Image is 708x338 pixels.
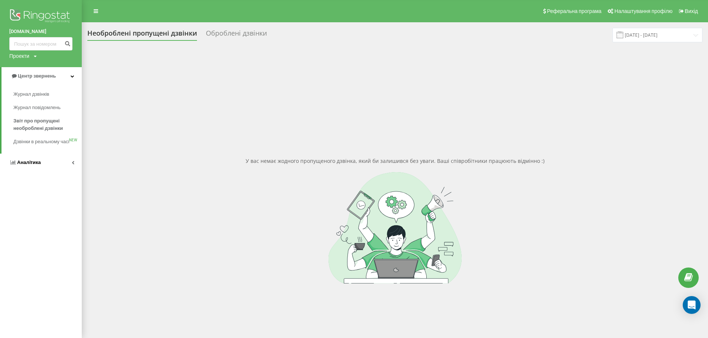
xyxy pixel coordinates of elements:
[13,114,82,135] a: Звіт про пропущені необроблені дзвінки
[13,91,49,98] span: Журнал дзвінків
[685,8,698,14] span: Вихід
[547,8,602,14] span: Реферальна програма
[9,28,72,35] a: [DOMAIN_NAME]
[13,101,82,114] a: Журнал повідомлень
[13,117,78,132] span: Звіт про пропущені необроблені дзвінки
[13,104,61,111] span: Журнал повідомлень
[614,8,672,14] span: Налаштування профілю
[9,7,72,26] img: Ringostat logo
[9,52,29,60] div: Проекти
[17,160,41,165] span: Аналiтика
[13,135,82,148] a: Дзвінки в реальному часіNEW
[683,296,701,314] div: Open Intercom Messenger
[206,29,267,41] div: Оброблені дзвінки
[9,37,72,50] input: Пошук за номером
[13,138,69,145] span: Дзвінки в реальному часі
[1,67,82,85] a: Центр звернень
[13,88,82,101] a: Журнал дзвінків
[18,73,56,79] span: Центр звернень
[87,29,197,41] div: Необроблені пропущені дзвінки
